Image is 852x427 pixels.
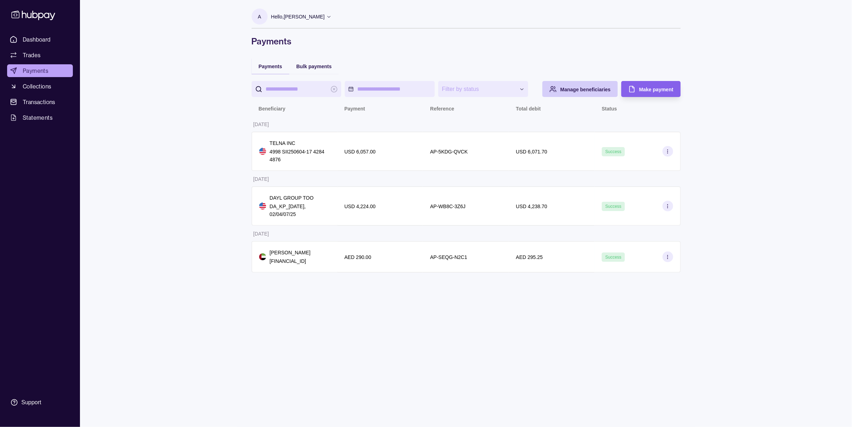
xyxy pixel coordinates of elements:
p: USD 6,057.00 [344,149,376,155]
a: Payments [7,64,73,77]
p: 4998 SII250604-17 4284 4876 [270,148,330,163]
p: Reference [430,106,454,112]
p: Beneficiary [259,106,285,112]
span: Collections [23,82,51,91]
p: AED 295.25 [516,254,543,260]
span: Manage beneficiaries [560,87,611,92]
a: Collections [7,80,73,93]
p: [FINANCIAL_ID] [270,257,311,265]
span: Statements [23,113,53,122]
p: USD 4,224.00 [344,204,376,209]
button: Manage beneficiaries [542,81,618,97]
p: AP-SEQG-N2C1 [430,254,467,260]
p: AP-WB8C-3Z6J [430,204,466,209]
button: Make payment [621,81,680,97]
p: DAYL GROUP TOO [270,194,330,202]
img: us [259,202,266,210]
h1: Payments [252,36,681,47]
span: Success [605,149,621,154]
p: [PERSON_NAME] [270,249,311,256]
p: AP-5KDG-QVCK [430,149,468,155]
span: Transactions [23,98,55,106]
p: Hello, [PERSON_NAME] [271,13,325,21]
p: A [258,13,261,21]
span: Payments [23,66,48,75]
input: search [266,81,327,97]
span: Payments [259,64,282,69]
p: USD 6,071.70 [516,149,547,155]
span: Trades [23,51,41,59]
p: [DATE] [253,231,269,237]
a: Trades [7,49,73,61]
div: Support [21,399,41,406]
p: Status [602,106,617,112]
span: Success [605,204,621,209]
a: Dashboard [7,33,73,46]
span: Dashboard [23,35,51,44]
p: AED 290.00 [344,254,371,260]
p: [DATE] [253,176,269,182]
span: Bulk payments [296,64,332,69]
a: Support [7,395,73,410]
p: DA_KP_[DATE], 02/04/07/25 [270,202,330,218]
p: USD 4,238.70 [516,204,547,209]
p: Payment [344,106,365,112]
span: Make payment [639,87,673,92]
a: Statements [7,111,73,124]
span: Success [605,255,621,260]
p: TELNA INC [270,139,330,147]
p: Total debit [516,106,541,112]
a: Transactions [7,96,73,108]
img: ae [259,253,266,260]
p: [DATE] [253,121,269,127]
img: us [259,148,266,155]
